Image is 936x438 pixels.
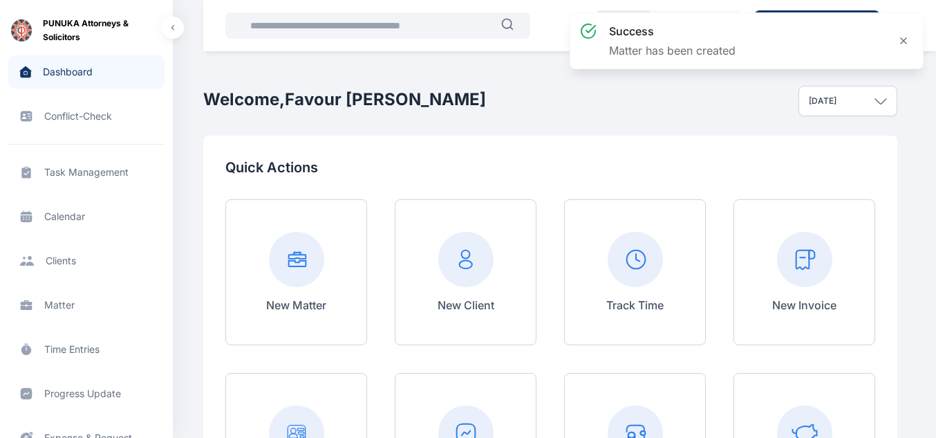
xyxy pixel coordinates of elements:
span: PUNUKA Attorneys & Solicitors [43,17,162,44]
p: New Invoice [772,297,836,313]
a: progress update [8,377,165,410]
a: clients [8,244,165,277]
a: matter [8,289,165,322]
a: dashboard [8,55,165,89]
p: New Matter [266,297,326,313]
h2: Welcome, Favour [PERSON_NAME] [203,89,486,111]
p: Track Time [606,297,664,313]
p: Quick Actions [225,158,875,177]
p: New Client [438,297,494,313]
a: time entries [8,333,165,366]
a: calendar [8,200,165,233]
a: conflict-check [8,100,165,133]
h3: success [609,23,736,39]
p: Matter has been created [609,42,736,59]
a: task management [8,156,165,189]
p: [DATE] [809,95,836,107]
